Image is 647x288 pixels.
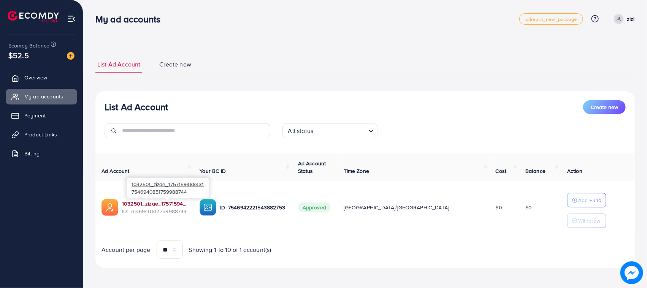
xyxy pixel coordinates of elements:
span: Create new [591,103,618,111]
span: All status [287,125,315,136]
div: 7546940851759988744 [127,178,209,198]
span: Your BC ID [200,167,226,175]
span: Action [567,167,582,175]
a: zizi [611,14,635,24]
button: Withdraw [567,214,606,228]
button: Create new [583,100,626,114]
div: Search for option [282,123,377,138]
img: ic-ba-acc.ded83a64.svg [200,199,216,216]
p: Withdraw [578,216,600,225]
span: Payment [24,112,46,119]
img: image [67,52,75,60]
span: Product Links [24,131,57,138]
h3: List Ad Account [105,101,168,112]
a: My ad accounts [6,89,77,104]
span: Ad Account [101,167,130,175]
a: adreach_new_package [519,13,583,25]
span: Ecomdy Balance [8,42,49,49]
span: Approved [298,203,331,212]
span: My ad accounts [24,93,63,100]
span: $52.5 [8,50,29,61]
span: Billing [24,150,40,157]
h3: My ad accounts [95,14,167,25]
span: Ad Account Status [298,160,326,175]
span: 1032501_zizae_1757159488431 [132,180,204,188]
span: List Ad Account [97,60,140,69]
img: logo [8,11,59,22]
a: Product Links [6,127,77,142]
span: Create new [159,60,191,69]
a: Payment [6,108,77,123]
span: Cost [496,167,507,175]
p: ID: 7546942221543882753 [220,203,285,212]
p: Add Fund [578,196,601,205]
button: Add Fund [567,193,606,207]
a: Overview [6,70,77,85]
a: Billing [6,146,77,161]
span: Showing 1 To 10 of 1 account(s) [189,245,271,254]
input: Search for option [316,124,365,136]
span: adreach_new_package [526,17,577,22]
img: menu [67,14,76,23]
p: zizi [627,14,635,24]
span: [GEOGRAPHIC_DATA]/[GEOGRAPHIC_DATA] [344,204,449,211]
span: ID: 7546940851759988744 [122,207,187,215]
span: Account per page [101,245,151,254]
img: ic-ads-acc.e4c84228.svg [101,199,118,216]
span: $0 [496,204,502,211]
span: Time Zone [344,167,369,175]
span: $0 [525,204,532,211]
a: 1032501_zizae_1757159488431 [122,200,187,207]
span: Balance [525,167,546,175]
span: Overview [24,74,47,81]
img: image [620,261,643,284]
